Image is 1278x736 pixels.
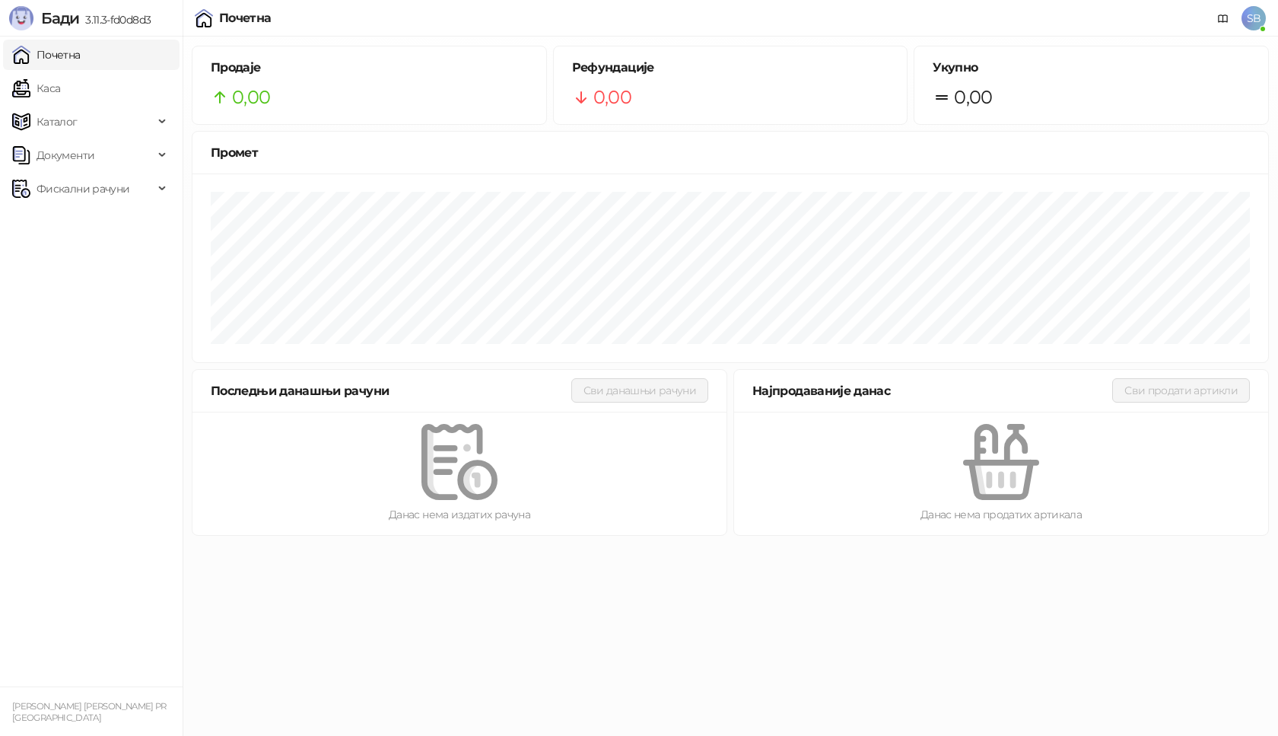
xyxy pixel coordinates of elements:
[758,506,1244,523] div: Данас нема продатих артикала
[9,6,33,30] img: Logo
[12,40,81,70] a: Почетна
[211,143,1250,162] div: Промет
[933,59,1250,77] h5: Укупно
[211,381,571,400] div: Последњи данашњи рачуни
[572,59,889,77] h5: Рефундације
[37,140,94,170] span: Документи
[232,83,270,112] span: 0,00
[217,506,702,523] div: Данас нема издатих рачуна
[954,83,992,112] span: 0,00
[571,378,708,403] button: Сви данашњи рачуни
[1241,6,1266,30] span: SB
[593,83,631,112] span: 0,00
[1211,6,1235,30] a: Документација
[211,59,528,77] h5: Продаје
[12,701,167,723] small: [PERSON_NAME] [PERSON_NAME] PR [GEOGRAPHIC_DATA]
[1112,378,1250,403] button: Сви продати артикли
[219,12,272,24] div: Почетна
[37,174,129,204] span: Фискални рачуни
[41,9,79,27] span: Бади
[12,73,60,104] a: Каса
[37,107,78,137] span: Каталог
[79,13,151,27] span: 3.11.3-fd0d8d3
[752,381,1112,400] div: Најпродаваније данас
